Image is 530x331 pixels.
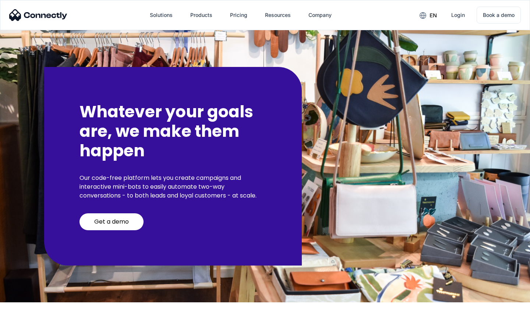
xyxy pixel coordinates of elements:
[308,10,332,20] div: Company
[265,10,291,20] div: Resources
[94,218,129,225] div: Get a demo
[79,174,266,200] p: Our code-free platform lets you create campaigns and interactive mini-bots to easily automate two...
[445,6,471,24] a: Login
[15,318,44,328] ul: Language list
[430,10,437,21] div: en
[150,10,173,20] div: Solutions
[190,10,212,20] div: Products
[79,213,144,230] a: Get a demo
[230,10,247,20] div: Pricing
[224,6,253,24] a: Pricing
[79,102,266,160] h2: Whatever your goals are, we make them happen
[451,10,465,20] div: Login
[477,7,521,24] a: Book a demo
[7,318,44,328] aside: Language selected: English
[9,9,67,21] img: Connectly Logo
